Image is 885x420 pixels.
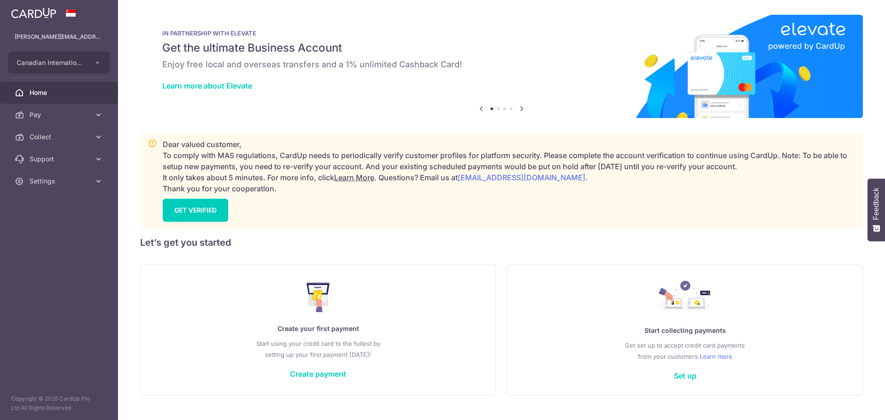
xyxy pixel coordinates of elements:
[290,369,346,379] a: Create payment
[659,281,711,314] img: Collect Payment
[162,59,841,70] h6: Enjoy free local and overseas transfers and a 1% unlimited Cashback Card!
[334,173,374,182] a: Learn More
[307,283,330,312] img: Make Payment
[159,338,477,360] p: Start using your credit card to the fullest by setting up your first payment [DATE]!
[526,325,844,336] p: Start collecting payments
[163,139,855,194] p: Dear valued customer, To comply with MAS regulations, CardUp needs to periodically verify custome...
[458,173,585,182] a: [EMAIL_ADDRESS][DOMAIN_NAME]
[29,154,90,164] span: Support
[162,81,252,90] a: Learn more about Elevate
[29,110,90,119] span: Pay
[159,323,477,334] p: Create your first payment
[29,132,90,142] span: Collect
[29,177,90,186] span: Settings
[11,7,56,18] img: CardUp
[140,235,863,250] h5: Let’s get you started
[29,88,90,97] span: Home
[8,52,110,74] button: Canadian International School Pte Ltd
[162,41,841,55] h5: Get the ultimate Business Account
[17,58,85,67] span: Canadian International School Pte Ltd
[867,178,885,241] button: Feedback - Show survey
[526,340,844,362] p: Get set up to accept credit card payments from your customers.
[140,15,863,118] img: Renovation banner
[700,351,732,362] a: Learn more
[162,30,841,37] p: IN PARTNERSHIP WITH ELEVATE
[15,32,103,41] p: [PERSON_NAME][EMAIL_ADDRESS][PERSON_NAME][DOMAIN_NAME]
[163,199,228,222] a: GET VERIFIED
[872,188,880,220] span: Feedback
[674,371,696,380] a: Set up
